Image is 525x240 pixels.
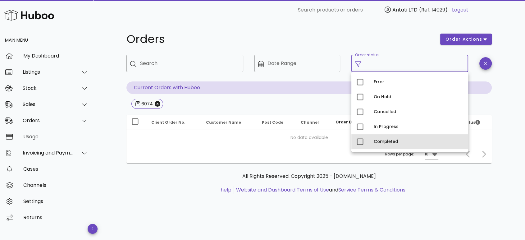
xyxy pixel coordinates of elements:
div: Listings [23,69,73,75]
a: Logout [452,6,468,14]
th: Channel [296,115,331,130]
h1: Orders [126,34,433,45]
a: help [221,186,231,193]
span: Status [461,120,480,125]
li: and [234,186,405,194]
a: Service Terms & Conditions [338,186,405,193]
div: 10 [425,151,428,157]
div: Channels [23,182,88,188]
div: In Progress [374,124,463,129]
span: order actions [445,36,482,43]
label: Order status [355,53,378,58]
div: 10Rows per page: [425,149,438,159]
div: Settings [23,198,88,204]
button: order actions [440,34,492,45]
div: Invoicing and Payments [23,150,73,156]
img: Huboo Logo [4,8,54,22]
a: Website and Dashboard Terms of Use [236,186,329,193]
div: Error [374,80,463,85]
p: Current Orders with Huboo [126,81,492,94]
td: No data available [126,130,492,145]
th: Client Order No. [146,115,201,130]
span: Antati LTD [392,6,418,13]
th: Post Code [257,115,296,130]
div: Stock [23,85,73,91]
div: – [450,151,453,157]
div: Rows per page: [385,145,438,163]
div: Orders [23,118,73,123]
span: Channel [301,120,319,125]
span: Post Code [262,120,283,125]
th: Status [456,115,492,130]
span: Client Order No. [151,120,185,125]
div: My Dashboard [23,53,88,59]
div: Sales [23,101,73,107]
th: Order Date: Sorted descending. Activate to remove sorting. [331,115,379,130]
div: On Hold [374,95,463,99]
p: All Rights Reserved. Copyright 2025 - [DOMAIN_NAME] [131,173,487,180]
div: 6074 [140,101,153,107]
div: Returns [23,215,88,220]
th: Customer Name [201,115,257,130]
span: (Ref: 14029) [419,6,448,13]
span: Customer Name [206,120,241,125]
div: Usage [23,134,88,140]
div: Cancelled [374,109,463,114]
button: Close [155,101,160,107]
div: Completed [374,139,463,144]
div: Cases [23,166,88,172]
span: Order Date [336,119,359,125]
